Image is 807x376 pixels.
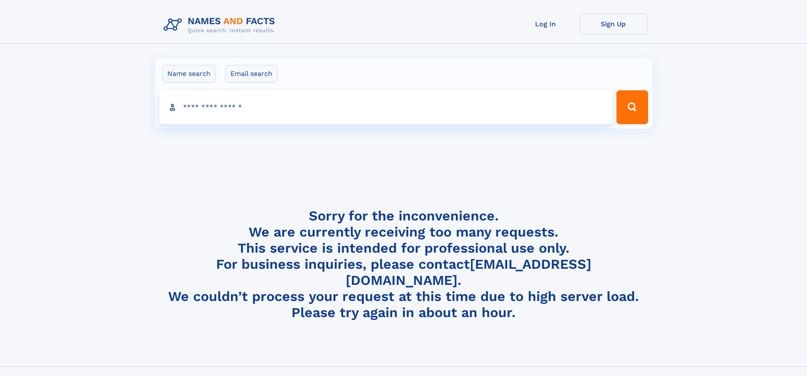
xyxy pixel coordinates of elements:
[616,90,648,124] button: Search Button
[160,208,647,321] h4: Sorry for the inconvenience. We are currently receiving too many requests. This service is intend...
[162,65,216,83] label: Name search
[346,256,591,288] a: [EMAIL_ADDRESS][DOMAIN_NAME]
[159,90,613,124] input: search input
[512,14,580,34] a: Log In
[160,14,282,36] img: Logo Names and Facts
[580,14,647,34] a: Sign Up
[225,65,278,83] label: Email search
